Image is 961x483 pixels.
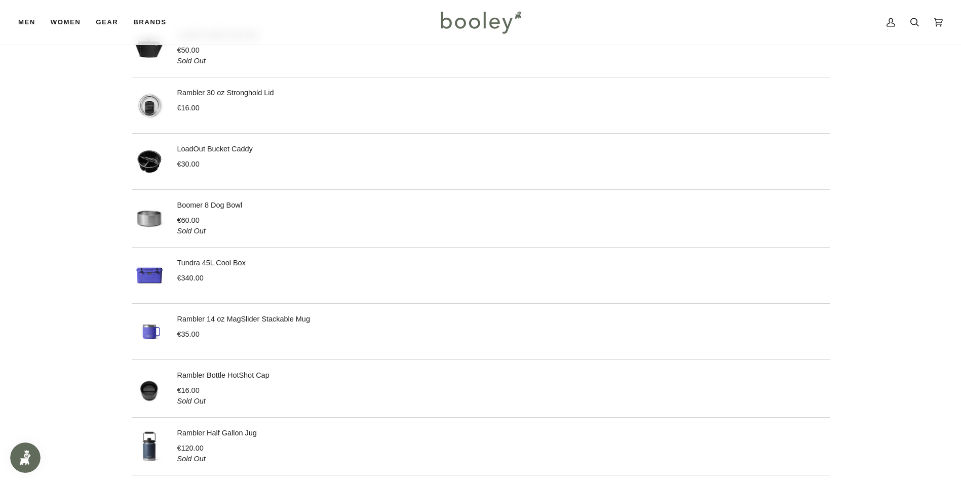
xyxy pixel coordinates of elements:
[133,17,166,27] span: Brands
[177,259,246,267] a: Tundra 45L Cool Box
[132,144,167,179] img: Yeti LoadOut Bucket Caddy Black - Booley Galway
[132,370,167,407] img: Yeti Rambler Bottle HotShot Cap - Booley Galway
[132,200,167,237] img: Yeti Boomer 8 L Dog Bowl Stainless Steal - Booley Galway
[177,104,200,112] span: €16.00
[177,227,206,235] em: Sold Out
[177,429,257,437] a: Rambler Half Gallon Jug
[177,444,204,452] span: €120.00
[177,160,200,168] span: €30.00
[18,17,35,27] span: Men
[177,315,310,323] a: Rambler 14 oz MagSlider Stackable Mug
[177,145,253,153] a: LoadOut Bucket Caddy
[132,30,167,67] img: Yeti Loadout Utility Gear Belt - Booley Galway
[177,371,270,379] a: Rambler Bottle HotShot Cap
[177,46,200,54] span: €50.00
[132,88,167,123] img: Yeti Rambler 30 oz Stronghold Lid - Booley Galway
[96,17,118,27] span: Gear
[177,386,200,394] span: €16.00
[132,428,167,465] img: Yeti Rambler Half Gallon Jug Navy - Booley Galway
[177,89,274,97] a: Rambler 30 oz Stronghold Lid
[10,442,41,473] iframe: Button to open loyalty program pop-up
[132,314,167,349] img: Yeti Rambler 14oz MagSlider Stackable Mug Ultramarine Violet - Booley Galway
[177,57,206,65] em: Sold Out
[177,274,204,282] span: €340.00
[177,397,206,405] em: Sold Out
[177,455,206,463] em: Sold Out
[132,258,167,293] img: Yeti Tundra 45L Cool Box Ultramarine Violet - Booley Galway
[177,201,242,209] a: Boomer 8 Dog Bowl
[177,330,200,338] span: €35.00
[51,17,81,27] span: Women
[177,216,200,224] span: €60.00
[436,8,525,37] img: Booley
